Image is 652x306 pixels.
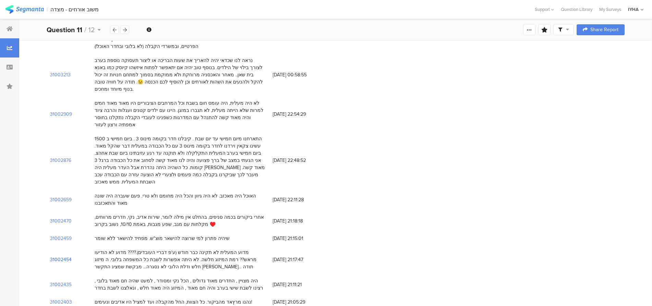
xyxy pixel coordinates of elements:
[273,71,328,78] span: [DATE] 00:58:55
[95,214,266,228] div: אחרי ביקורים בכמה סניפים, בהחלט אין מילה לומר, שירות אדיב, נקי, חדרים מרווחים, מקלחות עם מגב, שפע...
[273,298,328,306] span: [DATE] 21:05:29
[596,6,625,13] a: My Surveys
[95,249,266,270] div: מדוע המעלית לא תקינה כבר חודש (ע'פ דבריי העובדים).???? מדוע לא הודיעו מראש?? רמת המיזוג חלשה. לא ...
[50,235,72,242] section: 31002459
[273,196,328,203] span: [DATE] 22:11:28
[535,4,554,15] div: Support
[84,25,86,35] span: /
[50,217,72,225] section: 31002470
[273,111,328,118] span: [DATE] 22:54:29
[50,281,72,288] section: 31002435
[50,256,72,263] section: 31002454
[47,5,48,13] div: |
[273,256,328,263] span: [DATE] 21:17:47
[273,281,328,288] span: [DATE] 21:11:21
[557,6,596,13] a: Question Library
[273,217,328,225] span: [DATE] 21:18:18
[590,27,618,32] span: Share Report
[95,100,266,128] div: לא היה מעלית, היה עומס חום בשבת וכל המרחבים הציבוריים היו מאוד מאוד חמים למרות שלא הייתה מעלית, ל...
[95,277,266,292] div: היה מצויין , החדרים מאוד גדולים , הכל נקי ומסודר , למעט שהיה חם מאוד בלובי , רצינו לשבת שישי בערב...
[50,111,72,118] section: 31002909
[47,25,82,35] b: Question 11
[273,157,328,164] span: [DATE] 22:48:52
[50,157,71,164] section: 31002876
[628,6,639,13] div: IYHA
[95,57,266,93] div: נראה לנו שכדאי יהיה להאריך את שעות הבריכה או ליצור תעסוקה נוספת בערב לצורך בילוי של הילדים. בנוסף...
[50,298,72,306] section: 31002403
[95,298,252,306] div: נהנו מרץאד מהביקור. כל הצוות, החל מהקבלה ועד למציל היו אדיבים ונעימים!
[273,235,328,242] span: [DATE] 21:15:01
[5,5,44,14] img: segmanta logo
[50,196,72,203] section: 31002659
[95,192,266,207] div: האוכל היה מאכזב. לא היה גיוון והכל היה מחומם ולא טרי. פעם שעברה היה שונה מאוד והתאכזבנו
[88,25,95,35] span: 12
[95,235,230,242] div: שיהיה פתרון למי שרוצה להישאר מוצ"ש. מפחיד להישאר ללא שומר
[95,135,266,186] div: התארחנו מיום חמישי עד יום שבת . קיבלנו חדר בקומה מינוס 3 . ביום חמישי ב 1500 עשינו צקאין וירדנו ל...
[50,71,71,78] section: 31003213
[50,6,99,13] div: משוב אורחים - מצדה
